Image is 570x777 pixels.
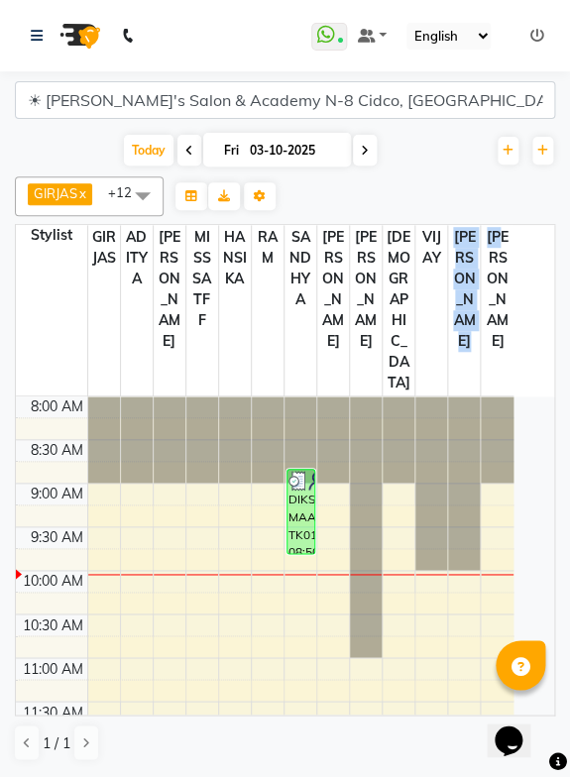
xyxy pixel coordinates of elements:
div: 8:00 AM [27,396,87,417]
span: [DEMOGRAPHIC_DATA] [383,225,414,395]
input: 2025-10-03 [244,136,343,166]
span: +12 [108,184,147,200]
div: 10:30 AM [19,614,87,635]
iframe: chat widget [487,698,550,757]
span: Fri [219,143,244,158]
img: logo [51,8,106,63]
div: Stylist [16,225,87,246]
div: 9:00 AM [27,484,87,504]
span: [PERSON_NAME] [448,225,480,354]
span: [PERSON_NAME] [350,225,382,354]
span: Today [124,135,173,166]
span: HANSIKA [219,225,251,291]
div: 8:30 AM [27,440,87,461]
span: [PERSON_NAME] [317,225,349,354]
span: RAM [252,225,284,271]
div: 11:30 AM [19,702,87,722]
span: ADITYA [121,225,153,291]
span: [PERSON_NAME] [154,225,185,354]
span: MISS SATFF [186,225,218,333]
span: GIRJAS [34,185,77,201]
div: 10:00 AM [19,571,87,592]
span: GIRJAS [88,225,120,271]
span: SANDHYA [285,225,316,312]
div: 11:00 AM [19,658,87,679]
a: x [77,185,86,201]
span: VIJAY [415,225,447,271]
span: [PERSON_NAME] [481,225,513,354]
div: 9:30 AM [27,527,87,548]
div: DIKSH MAAM, TK01, 08:50 AM-09:50 AM, RICA Full Hand (₹450),UNDER ARM (BIO) [DEMOGRAPHIC_DATA] (25... [287,470,314,553]
span: 1 / 1 [43,732,70,753]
